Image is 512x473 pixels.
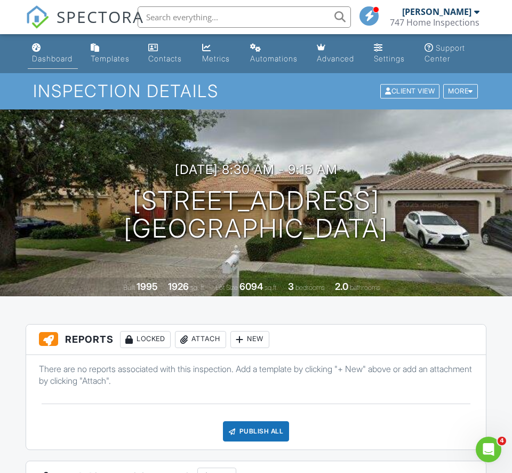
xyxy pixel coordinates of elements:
[144,38,189,69] a: Contacts
[443,84,478,99] div: More
[26,5,49,29] img: The Best Home Inspection Software - Spectora
[265,283,278,291] span: sq.ft.
[198,38,237,69] a: Metrics
[124,187,388,243] h1: [STREET_ADDRESS] [GEOGRAPHIC_DATA]
[370,38,412,69] a: Settings
[137,281,158,292] div: 1995
[250,54,298,63] div: Automations
[295,283,325,291] span: bedrooms
[91,54,130,63] div: Templates
[420,38,484,69] a: Support Center
[374,54,405,63] div: Settings
[246,38,303,69] a: Automations (Basic)
[202,54,230,63] div: Metrics
[380,84,439,99] div: Client View
[223,421,290,442] div: Publish All
[288,281,294,292] div: 3
[239,281,263,292] div: 6094
[26,14,144,37] a: SPECTORA
[390,17,479,28] div: 747 Home Inspections
[190,283,205,291] span: sq. ft.
[168,281,189,292] div: 1926
[26,325,486,355] h3: Reports
[215,283,238,291] span: Lot Size
[317,54,354,63] div: Advanced
[28,38,78,69] a: Dashboard
[313,38,361,69] a: Advanced
[57,5,144,28] span: SPECTORA
[148,54,182,63] div: Contacts
[402,6,471,17] div: [PERSON_NAME]
[120,331,171,348] div: Locked
[39,363,473,387] p: There are no reports associated with this inspection. Add a template by clicking "+ New" above or...
[123,283,135,291] span: Built
[175,162,338,177] h3: [DATE] 8:30 am - 9:15 am
[335,281,348,292] div: 2.0
[230,331,269,348] div: New
[498,437,506,445] span: 4
[33,82,478,100] h1: Inspection Details
[425,43,465,63] div: Support Center
[350,283,380,291] span: bathrooms
[86,38,135,69] a: Templates
[379,86,442,94] a: Client View
[32,54,73,63] div: Dashboard
[175,331,226,348] div: Attach
[476,437,501,462] iframe: Intercom live chat
[138,6,351,28] input: Search everything...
